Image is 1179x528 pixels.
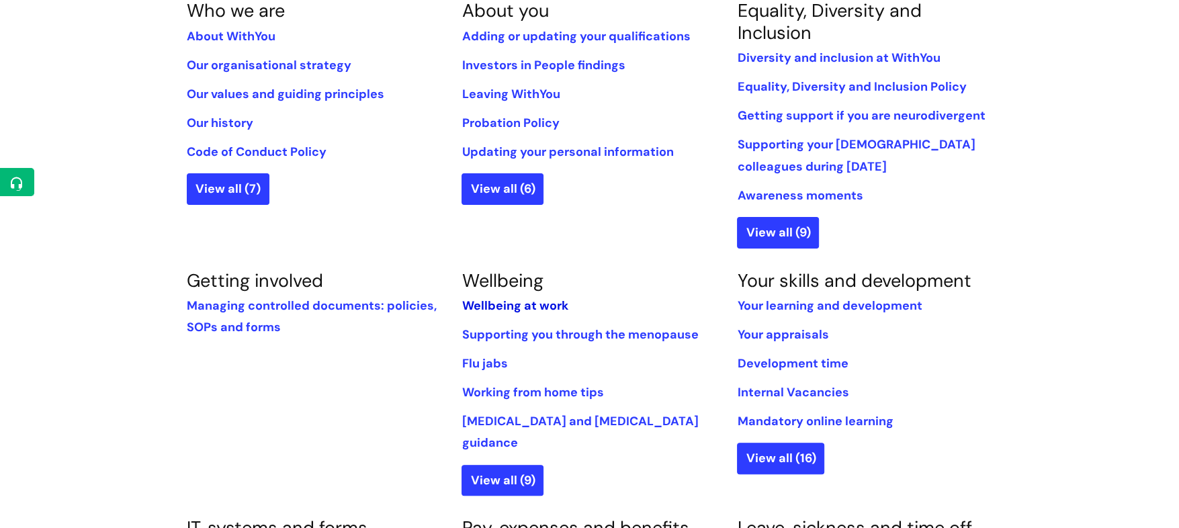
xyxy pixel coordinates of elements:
[462,413,698,451] a: [MEDICAL_DATA] and [MEDICAL_DATA] guidance
[462,384,603,400] a: Working from home tips
[187,144,326,160] a: Code of Conduct Policy
[462,298,568,314] a: Wellbeing at work
[462,465,543,496] a: View all (9)
[737,326,828,343] a: Your appraisals
[737,136,975,174] a: Supporting your [DEMOGRAPHIC_DATA] colleagues during [DATE]
[737,187,863,204] a: Awareness moments
[462,269,543,292] a: Wellbeing
[737,355,848,371] a: Development time
[187,57,351,73] a: Our organisational strategy
[462,57,625,73] a: Investors in People findings
[462,28,690,44] a: Adding or updating your qualifications
[187,173,269,204] a: View all (7)
[737,443,824,474] a: View all (16)
[462,86,560,102] a: Leaving WithYou
[462,144,673,160] a: Updating your personal information
[737,79,966,95] a: Equality, Diversity and Inclusion Policy
[737,269,971,292] a: Your skills and development
[737,298,922,314] a: Your learning and development
[462,173,543,204] a: View all (6)
[737,217,819,248] a: View all (9)
[737,384,848,400] a: Internal Vacancies
[462,115,559,131] a: Probation Policy
[737,107,985,124] a: Getting support if you are neurodivergent
[187,86,384,102] a: Our values and guiding principles
[462,326,698,343] a: Supporting you through the menopause
[187,115,253,131] a: Our history
[737,50,940,66] a: Diversity and inclusion at WithYou
[462,355,507,371] a: Flu jabs
[187,28,275,44] a: About WithYou
[187,298,437,335] a: Managing controlled documents: policies, SOPs and forms
[737,413,893,429] a: Mandatory online learning
[187,269,323,292] a: Getting involved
